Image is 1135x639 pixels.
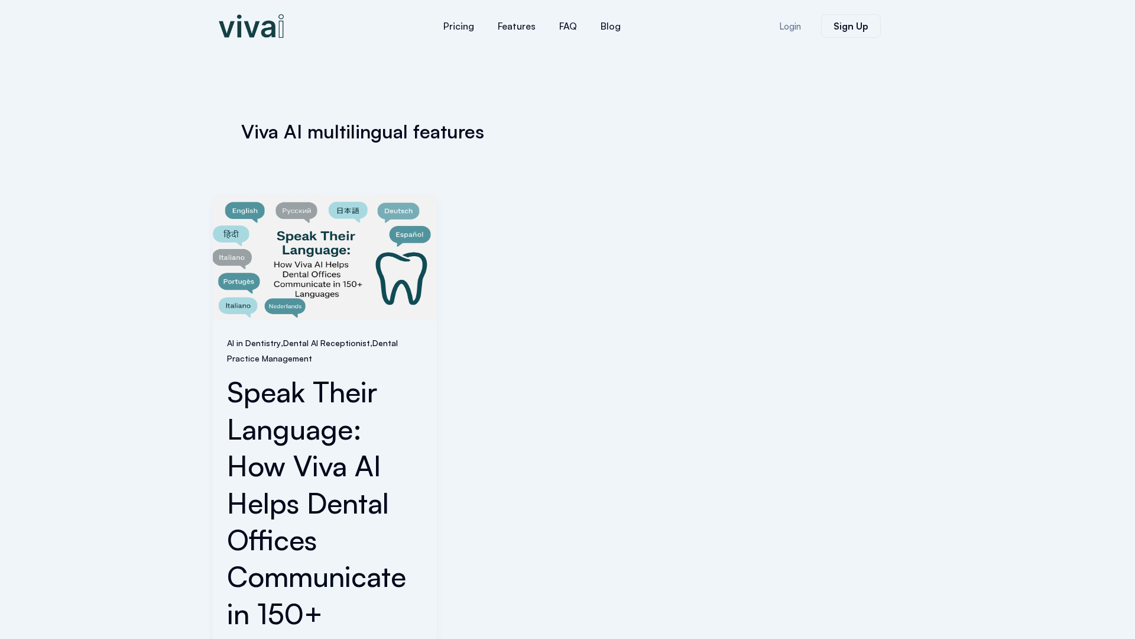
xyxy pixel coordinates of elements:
a: Pricing [432,12,486,40]
a: Features [486,12,547,40]
a: Read: Speak Their Language: How Viva AI Helps Dental Offices Communicate in 150+ Languages [213,250,437,262]
a: Blog [589,12,633,40]
a: AI in Dentistry [227,338,281,348]
img: Viva AI supports multiple languages for dental offices [213,195,437,321]
span: , , [227,335,423,366]
h1: Viva AI multilingual features [241,118,894,145]
a: Login [765,15,815,38]
nav: Menu [361,12,703,40]
span: Login [779,22,801,31]
a: Dental AI Receptionist [283,338,370,348]
a: FAQ [547,12,589,40]
span: Sign Up [834,21,868,31]
a: Sign Up [821,14,881,38]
